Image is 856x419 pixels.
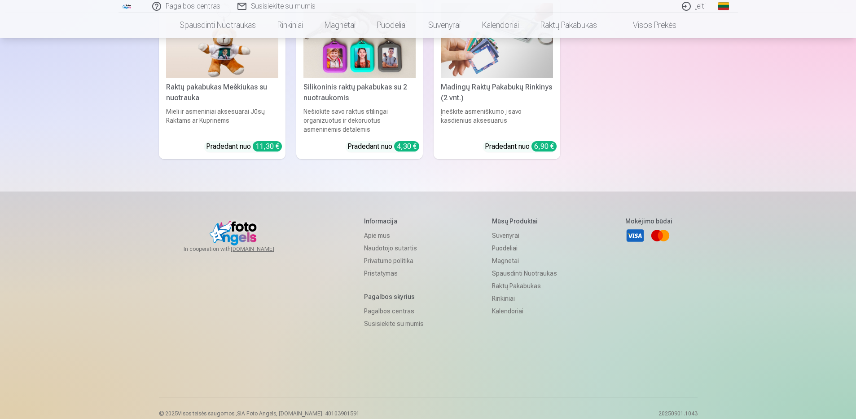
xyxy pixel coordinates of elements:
[492,217,557,226] h5: Mūsų produktai
[492,305,557,317] a: Kalendoriai
[184,245,296,253] span: In cooperation with
[441,3,553,78] img: Madingų Raktų Pakabukų Rinkinys (2 vnt.)
[122,4,132,9] img: /fa2
[364,317,424,330] a: Susisiekite su mumis
[162,107,282,134] div: Mieli ir asmeniniai aksesuarai Jūsų Raktams ar Kuprinėms
[471,13,530,38] a: Kalendoriai
[437,82,557,103] div: Madingų Raktų Pakabukų Rinkinys (2 vnt.)
[492,280,557,292] a: Raktų pakabukas
[492,292,557,305] a: Rinkiniai
[531,141,557,152] div: 6,90 €
[206,141,282,152] div: Pradedant nuo
[625,217,672,226] h5: Mokėjimo būdai
[492,229,557,242] a: Suvenyrai
[303,3,416,78] img: Silikoninis raktų pakabukas su 2 nuotraukomis
[364,242,424,254] a: Naudotojo sutartis
[485,141,557,152] div: Pradedant nuo
[347,141,419,152] div: Pradedant nuo
[366,13,417,38] a: Puodeliai
[364,267,424,280] a: Pristatymas
[492,242,557,254] a: Puodeliai
[166,3,278,78] img: Raktų pakabukas Meškiukas su nuotrauka
[159,410,360,417] p: © 2025 Visos teisės saugomos. ,
[300,107,419,134] div: Nešiokite savo raktus stilingai organizuotus ir dekoruotus asmeninėmis detalėmis
[237,410,360,417] span: SIA Foto Angels, [DOMAIN_NAME]. 40103901591
[650,226,670,245] a: Mastercard
[231,245,296,253] a: [DOMAIN_NAME]
[169,13,267,38] a: Spausdinti nuotraukas
[492,254,557,267] a: Magnetai
[364,229,424,242] a: Apie mus
[417,13,471,38] a: Suvenyrai
[300,82,419,103] div: Silikoninis raktų pakabukas su 2 nuotraukomis
[364,254,424,267] a: Privatumo politika
[530,13,608,38] a: Raktų pakabukas
[253,141,282,152] div: 11,30 €
[314,13,366,38] a: Magnetai
[492,267,557,280] a: Spausdinti nuotraukas
[394,141,419,152] div: 4,30 €
[364,217,424,226] h5: Informacija
[364,292,424,301] h5: Pagalbos skyrius
[162,82,282,103] div: Raktų pakabukas Meškiukas su nuotrauka
[267,13,314,38] a: Rinkiniai
[364,305,424,317] a: Pagalbos centras
[608,13,687,38] a: Visos prekės
[437,107,557,134] div: Įneškite asmeniškumo į savo kasdienius aksesuarus
[625,226,645,245] a: Visa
